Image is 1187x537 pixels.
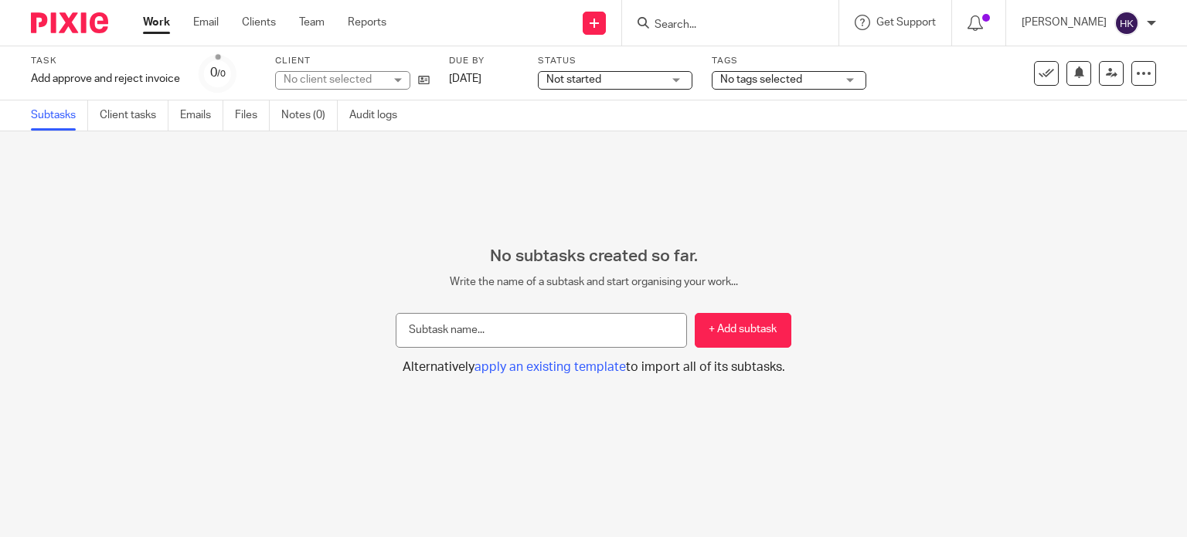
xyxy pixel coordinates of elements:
span: No tags selected [720,74,802,85]
div: 0 [210,64,226,82]
small: /0 [217,70,226,78]
a: Reports [348,15,386,30]
a: Notes (0) [281,100,338,131]
a: Team [299,15,325,30]
a: Email [193,15,219,30]
img: svg%3E [1114,11,1139,36]
a: Subtasks [31,100,88,131]
button: Snooze task [1066,61,1091,86]
h2: No subtasks created so far. [396,246,791,267]
a: Work [143,15,170,30]
p: [PERSON_NAME] [1022,15,1107,30]
button: + Add subtask [695,313,791,348]
a: Files [235,100,270,131]
button: Alternativelyapply an existing templateto import all of its subtasks. [396,359,791,376]
div: Add approve and reject invoice [31,71,180,87]
label: Task [31,55,180,67]
img: Pixie [31,12,108,33]
label: Client [275,55,430,67]
span: apply an existing template [474,361,626,373]
div: No client selected [284,72,384,87]
a: Reassign task [1099,61,1124,86]
label: Due by [449,55,519,67]
a: Mark task as done [1034,61,1059,86]
input: Subtask name... [396,313,687,348]
span: [DATE] [449,73,481,84]
a: Audit logs [349,100,409,131]
label: Status [538,55,692,67]
input: Search [653,19,792,32]
label: Tags [712,55,866,67]
span: Not started [546,74,601,85]
a: Emails [180,100,223,131]
a: Clients [242,15,276,30]
span: Get Support [876,17,936,28]
p: Write the name of a subtask and start organising your work... [396,274,791,290]
a: Client tasks [100,100,168,131]
i: Open client page [418,74,430,86]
